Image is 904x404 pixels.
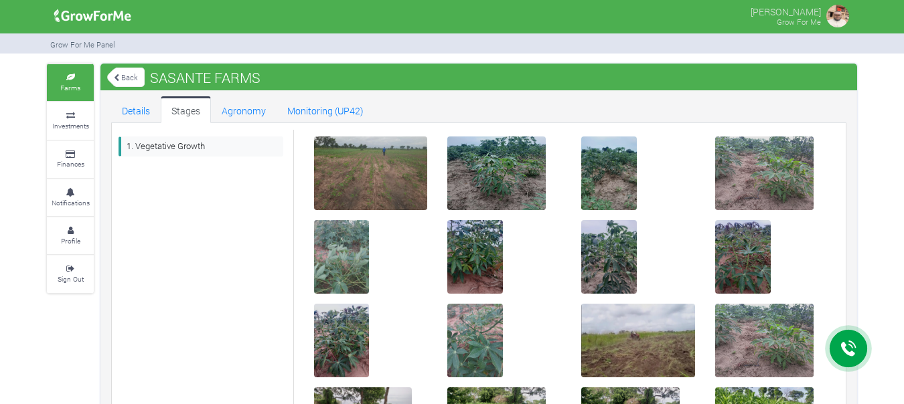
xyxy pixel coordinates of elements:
p: [PERSON_NAME] [751,3,821,19]
small: Grow For Me Panel [50,39,115,49]
a: Farms [47,64,94,101]
span: SASANTE FARMS [147,64,264,91]
a: Investments [47,102,94,139]
img: growforme image [824,3,851,29]
a: Profile [47,217,94,254]
a: 1. Vegetative Growth [119,136,283,156]
small: Finances [57,159,84,169]
small: Profile [61,236,80,245]
a: Notifications [47,179,94,216]
a: Back [107,66,145,88]
a: Sign Out [47,256,94,292]
a: Details [111,96,161,123]
small: Farms [60,83,80,92]
small: Notifications [52,198,90,207]
a: Monitoring (UP42) [277,96,374,123]
small: Sign Out [58,274,84,284]
img: growforme image [50,3,136,29]
a: Finances [47,141,94,178]
a: Stages [161,96,211,123]
small: Grow For Me [777,17,821,27]
small: Investments [52,121,89,130]
a: Agronomy [211,96,277,123]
